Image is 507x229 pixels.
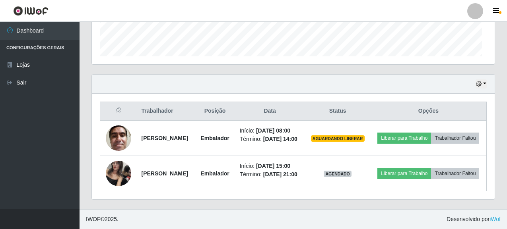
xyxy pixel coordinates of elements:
[377,168,431,179] button: Liberar para Trabalho
[256,163,290,169] time: [DATE] 15:00
[240,127,300,135] li: Início:
[235,102,305,121] th: Data
[136,102,195,121] th: Trabalhador
[200,135,229,141] strong: Embalador
[263,136,297,142] time: [DATE] 14:00
[106,121,131,155] img: 1606512880080.jpeg
[431,168,479,179] button: Trabalhador Faltou
[195,102,235,121] th: Posição
[200,170,229,177] strong: Embalador
[324,171,352,177] span: AGENDADO
[305,102,371,121] th: Status
[106,156,131,190] img: 1628262185809.jpeg
[240,170,300,179] li: Término:
[86,216,101,222] span: IWOF
[311,135,365,142] span: AGUARDANDO LIBERAR
[240,162,300,170] li: Início:
[263,171,297,177] time: [DATE] 21:00
[141,135,188,141] strong: [PERSON_NAME]
[141,170,188,177] strong: [PERSON_NAME]
[13,6,49,16] img: CoreUI Logo
[431,133,479,144] button: Trabalhador Faltou
[240,135,300,143] li: Término:
[377,133,431,144] button: Liberar para Trabalho
[256,127,290,134] time: [DATE] 08:00
[86,215,118,223] span: © 2025 .
[447,215,501,223] span: Desenvolvido por
[371,102,487,121] th: Opções
[490,216,501,222] a: iWof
